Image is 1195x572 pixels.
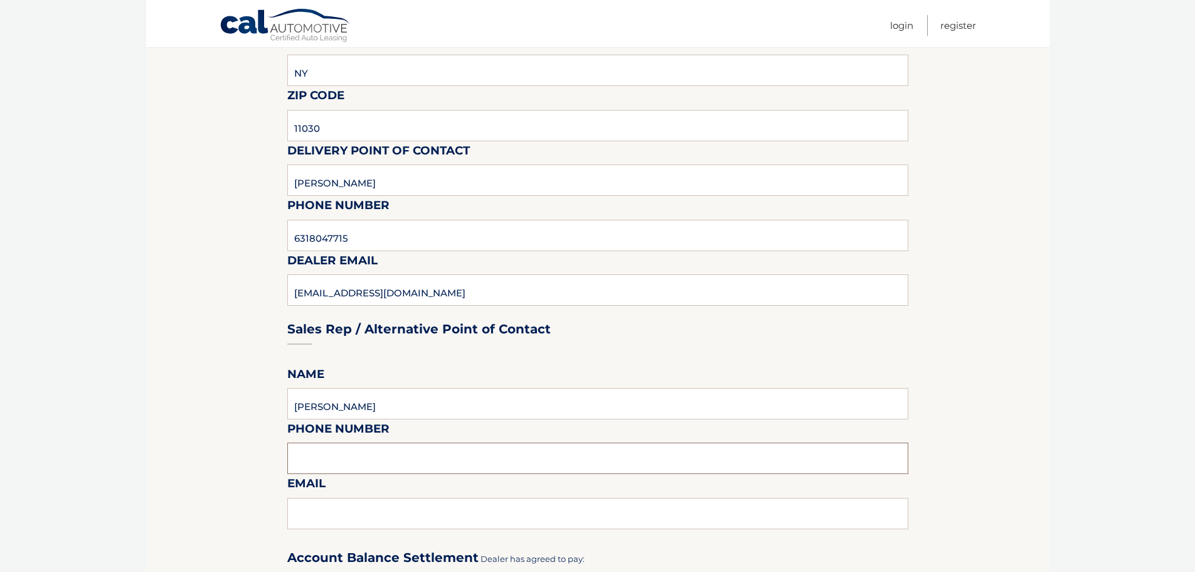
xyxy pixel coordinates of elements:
label: Email [287,474,326,497]
a: Cal Automotive [220,8,351,45]
label: Zip Code [287,86,344,109]
a: Register [940,15,976,36]
h3: Account Balance Settlement [287,550,479,566]
span: Dealer has agreed to pay: [481,554,585,564]
label: Phone Number [287,196,390,219]
label: Name [287,365,324,388]
label: Delivery Point of Contact [287,141,470,165]
a: Login [890,15,913,36]
label: Dealer Email [287,251,378,274]
label: Phone Number [287,419,390,443]
h3: Sales Rep / Alternative Point of Contact [287,321,551,337]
